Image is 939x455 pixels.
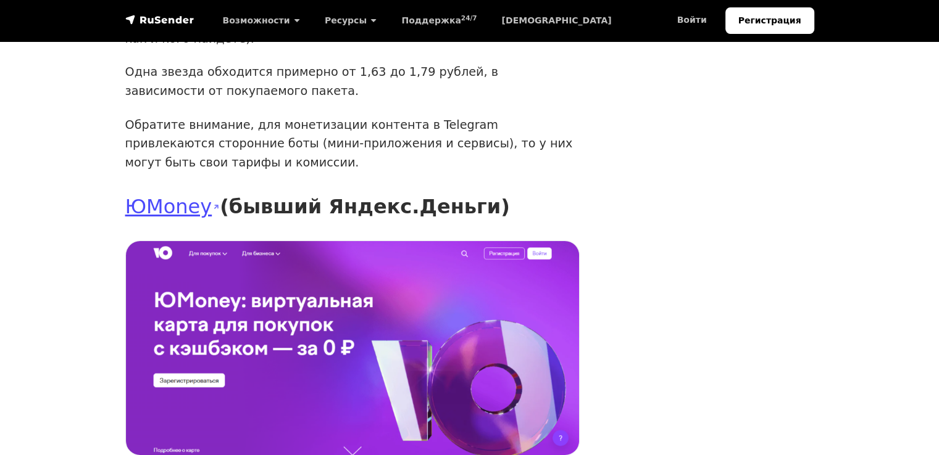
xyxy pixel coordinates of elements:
p: Обратите внимание, для монетизации контента в Telegram привлекаются сторонние боты (мини-приложен... [125,116,580,173]
h3: (бывший Яндекс.Деньги) [125,195,580,218]
a: Регистрация [725,7,814,34]
a: [DEMOGRAPHIC_DATA] [490,8,624,33]
a: Ресурсы [312,8,390,33]
a: Возможности [211,8,312,33]
img: Сервис для приёма донатов ЮMoney [126,241,579,455]
sup: 24/7 [461,14,477,22]
a: ЮMoney [125,195,220,218]
a: Поддержка24/7 [389,8,489,33]
a: Войти [665,7,719,33]
p: Одна звезда обходится примерно от 1,63 до 1,79 рублей, в зависимости от покупаемого пакета. [125,63,580,100]
img: RuSender [125,14,194,26]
